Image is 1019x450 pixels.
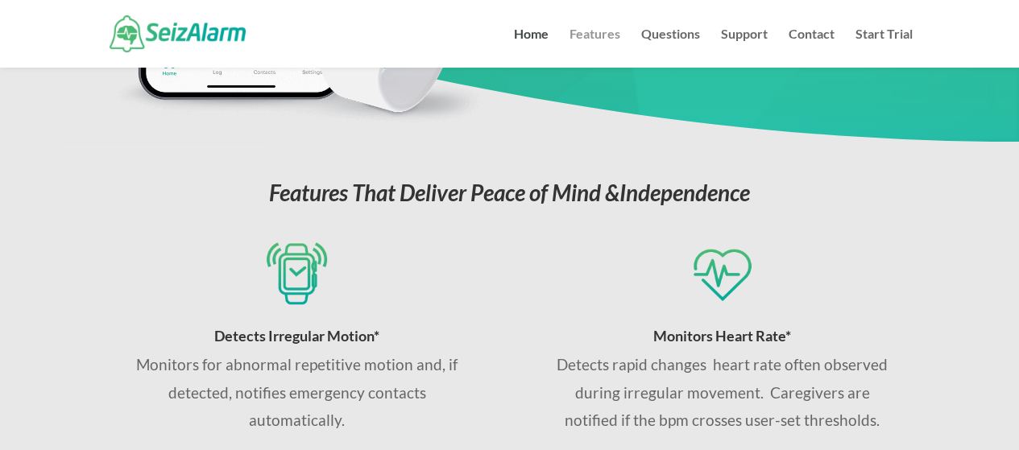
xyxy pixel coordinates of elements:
[214,327,379,345] span: Detects Irregular Motion*
[570,28,620,68] a: Features
[653,327,791,345] span: Monitors Heart Rate*
[855,28,913,68] a: Start Trial
[721,28,768,68] a: Support
[549,351,895,434] p: Detects rapid changes heart rate often observed during irregular movement. Caregivers are notifie...
[619,179,750,206] span: Independence
[789,28,835,68] a: Contact
[269,179,750,206] em: Features That Deliver Peace of Mind &
[514,28,549,68] a: Home
[267,242,326,304] img: Detects seizures via iPhone and Apple Watch sensors
[641,28,700,68] a: Questions
[692,242,752,304] img: Monitors for seizures using heart rate
[110,15,246,52] img: SeizAlarm
[124,351,470,434] p: Monitors for abnormal repetitive motion and, if detected, notifies emergency contacts automatically.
